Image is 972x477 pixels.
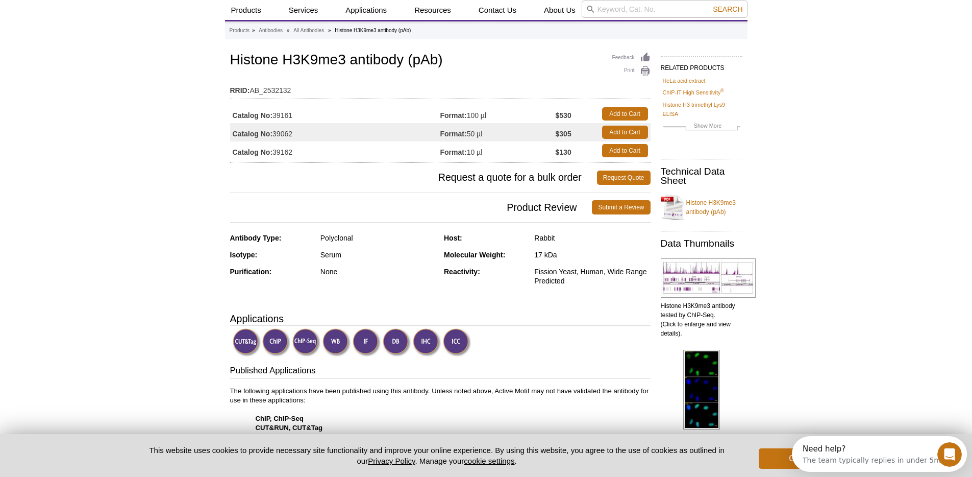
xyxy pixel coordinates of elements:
[292,328,320,356] img: ChIP-Seq Validated
[368,457,415,465] a: Privacy Policy
[293,26,324,35] a: All Antibodies
[440,129,467,138] strong: Format:
[262,328,290,356] img: ChIP Validated
[444,268,480,276] strong: Reactivity:
[602,126,648,139] a: Add to Cart
[538,1,582,20] a: About Us
[534,267,650,285] div: Fission Yeast, Human, Wide Range Predicted
[383,328,411,356] img: Dot Blot Validated
[320,267,436,276] div: None
[582,1,747,18] input: Keyword, Cat. No.
[661,301,742,338] p: Histone H3K9me3 antibody tested by ChIP-Seq. (Click to enlarge and view details).
[661,239,742,248] h2: Data Thumbnails
[230,86,250,95] strong: RRID:
[612,52,651,63] a: Feedback
[408,1,457,20] a: Resources
[233,111,273,120] strong: Catalog No:
[230,80,651,96] td: AB_2532132
[4,4,179,32] div: Open Intercom Messenger
[230,52,651,69] h1: Histone H3K9me3 antibody (pAb)
[663,121,740,133] a: Show More
[720,88,724,93] sup: ®
[233,148,273,157] strong: Catalog No:
[440,111,467,120] strong: Format:
[464,457,514,465] button: cookie settings
[11,17,149,28] div: The team typically replies in under 5m
[792,436,967,472] iframe: Intercom live chat discovery launcher
[252,28,255,33] li: »
[328,28,331,33] li: »
[661,192,742,223] a: Histone H3K9me3 antibody (pAb)
[710,5,745,14] button: Search
[440,105,556,123] td: 100 µl
[592,200,650,214] a: Submit a Review
[230,105,440,123] td: 39161
[11,9,149,17] div: Need help?
[612,66,651,77] a: Print
[556,111,571,120] strong: $530
[602,144,648,157] a: Add to Cart
[230,200,592,214] span: Product Review
[256,433,262,441] strong: IF
[937,442,962,467] iframe: Intercom live chat
[472,1,522,20] a: Contact Us
[597,171,651,185] a: Request Quote
[534,250,650,259] div: 17 kDa
[413,328,441,356] img: Immunohistochemistry Validated
[256,415,304,422] strong: ChIP, ChIP-Seq
[661,56,742,75] h2: RELATED PRODUCTS
[283,1,325,20] a: Services
[759,448,840,469] button: Got it!
[320,233,436,243] div: Polyclonal
[259,26,283,35] a: Antibodies
[230,251,258,259] strong: Isotype:
[661,433,742,470] p: (Click image to enlarge and see details.)
[683,350,720,430] img: Histone H3K9me3 antibody (pAb) tested by immunofluorescence.
[440,123,556,141] td: 50 µl
[230,26,250,35] a: Products
[230,365,651,379] h3: Published Applications
[320,250,436,259] div: Serum
[353,328,381,356] img: Immunofluorescence Validated
[534,233,650,243] div: Rabbit
[230,171,597,185] span: Request a quote for a bulk order
[661,258,756,298] img: Histone H3K9me3 antibody tested by ChIP-Seq.
[233,129,273,138] strong: Catalog No:
[661,167,742,185] h2: Technical Data Sheet
[602,107,648,121] a: Add to Cart
[230,141,440,160] td: 39162
[233,328,261,356] img: CUT&Tag Validated
[230,268,272,276] strong: Purification:
[230,234,282,242] strong: Antibody Type:
[556,148,571,157] strong: $130
[132,445,742,466] p: This website uses cookies to provide necessary site functionality and improve your online experie...
[663,100,740,118] a: Histone H3 trimethyl Lys9 ELISA
[444,251,505,259] strong: Molecular Weight:
[322,328,351,356] img: Western Blot Validated
[335,28,411,33] li: Histone H3K9me3 antibody (pAb)
[440,141,556,160] td: 10 µl
[440,148,467,157] strong: Format:
[256,424,323,432] strong: CUT&RUN, CUT&Tag
[443,328,471,356] img: Immunocytochemistry Validated
[556,129,571,138] strong: $305
[444,234,462,242] strong: Host:
[663,76,706,85] a: HeLa acid extract
[713,5,742,13] span: Search
[287,28,290,33] li: »
[230,123,440,141] td: 39062
[663,88,724,97] a: ChIP-IT High Sensitivity®
[339,1,393,20] a: Applications
[225,1,267,20] a: Products
[230,311,651,326] h3: Applications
